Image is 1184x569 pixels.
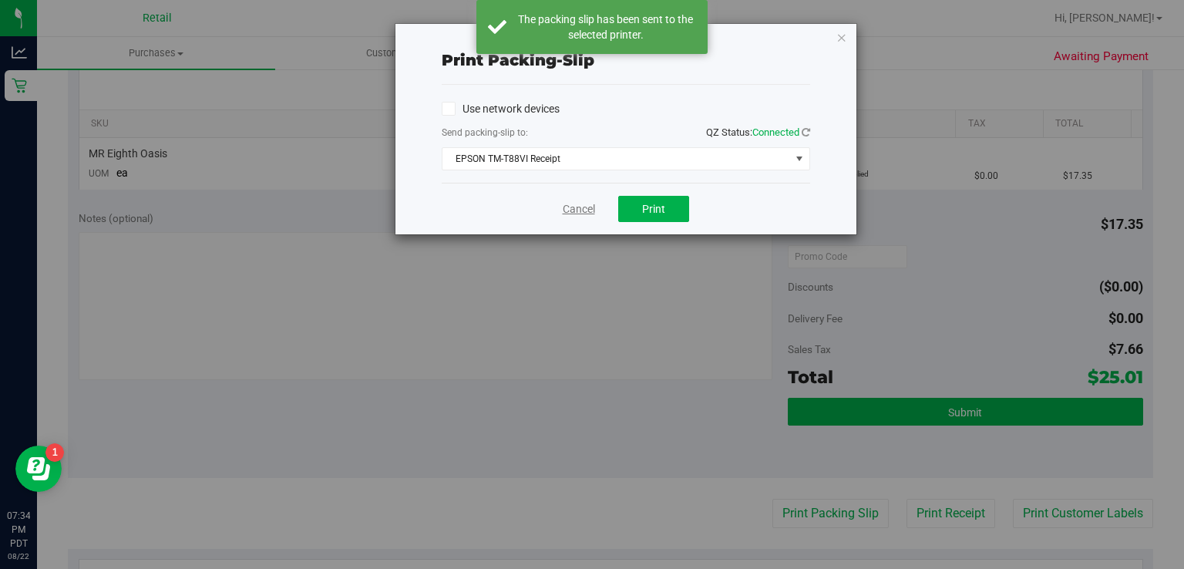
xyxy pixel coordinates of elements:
span: Print [642,203,665,215]
label: Send packing-slip to: [442,126,528,140]
button: Print [618,196,689,222]
span: select [789,148,809,170]
iframe: Resource center unread badge [45,443,64,462]
a: Cancel [563,201,595,217]
span: QZ Status: [706,126,810,138]
span: EPSON TM-T88VI Receipt [442,148,790,170]
span: Connected [752,126,799,138]
iframe: Resource center [15,446,62,492]
div: The packing slip has been sent to the selected printer. [515,12,696,42]
label: Use network devices [442,101,560,117]
span: Print packing-slip [442,51,594,69]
